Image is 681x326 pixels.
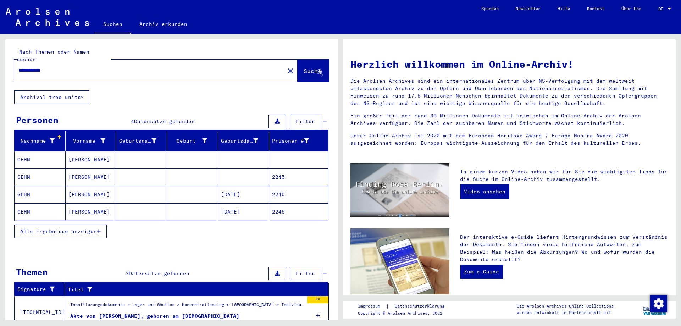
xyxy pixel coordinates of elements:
[16,266,48,278] div: Themen
[358,303,453,310] div: |
[296,118,315,125] span: Filter
[15,151,66,168] mat-cell: GEHM
[131,118,134,125] span: 4
[358,303,386,310] a: Impressum
[16,114,59,126] div: Personen
[129,270,189,277] span: Datensätze gefunden
[66,186,117,203] mat-cell: [PERSON_NAME]
[218,203,269,220] mat-cell: [DATE]
[68,284,320,295] div: Titel
[460,233,669,263] p: Der interaktive e-Guide liefert Hintergrundwissen zum Verständnis der Dokumente. Sie finden viele...
[304,67,321,74] span: Suche
[460,168,669,183] p: In einem kurzen Video haben wir für Sie die wichtigsten Tipps für die Suche im Online-Archiv zusa...
[460,184,509,199] a: Video ansehen
[272,137,309,145] div: Prisoner #
[15,186,66,203] mat-cell: GEHM
[66,131,117,151] mat-header-cell: Vorname
[126,270,129,277] span: 2
[119,135,167,147] div: Geburtsname
[6,8,89,26] img: Arolsen_neg.svg
[350,132,669,147] p: Unser Online-Archiv ist 2020 mit dem European Heritage Award / Europa Nostra Award 2020 ausgezeic...
[95,16,131,34] a: Suchen
[269,131,328,151] mat-header-cell: Prisoner #
[14,90,89,104] button: Archival tree units
[17,286,56,293] div: Signature
[15,168,66,186] mat-cell: GEHM
[460,265,503,279] a: Zum e-Guide
[350,228,449,294] img: eguide.jpg
[70,302,304,311] div: Inhaftierungsdokumente > Lager und Ghettos > Konzentrationslager [GEOGRAPHIC_DATA] > Individuelle...
[290,115,321,128] button: Filter
[68,286,311,293] div: Titel
[650,295,667,312] img: Zustimmung ändern
[119,137,156,145] div: Geburtsname
[17,49,89,62] mat-label: Nach Themen oder Namen suchen
[350,112,669,127] p: Ein großer Teil der rund 30 Millionen Dokumente ist inzwischen im Online-Archiv der Arolsen Archi...
[66,203,117,220] mat-cell: [PERSON_NAME]
[218,131,269,151] mat-header-cell: Geburtsdatum
[14,225,107,238] button: Alle Ergebnisse anzeigen
[116,131,167,151] mat-header-cell: Geburtsname
[17,135,65,147] div: Nachname
[358,310,453,316] p: Copyright © Arolsen Archives, 2021
[66,168,117,186] mat-cell: [PERSON_NAME]
[389,303,453,310] a: Datenschutzerklärung
[134,118,195,125] span: Datensätze gefunden
[68,135,116,147] div: Vorname
[517,303,614,309] p: Die Arolsen Archives Online-Collections
[68,137,106,145] div: Vorname
[290,267,321,280] button: Filter
[167,131,218,151] mat-header-cell: Geburt‏
[15,131,66,151] mat-header-cell: Nachname
[350,57,669,72] h1: Herzlich willkommen im Online-Archiv!
[658,6,666,11] span: DE
[307,296,328,303] div: 10
[170,137,207,145] div: Geburt‏
[15,203,66,220] mat-cell: GEHM
[17,137,55,145] div: Nachname
[272,135,320,147] div: Prisoner #
[298,60,329,82] button: Suche
[269,203,328,220] mat-cell: 2245
[66,151,117,168] mat-cell: [PERSON_NAME]
[350,77,669,107] p: Die Arolsen Archives sind ein internationales Zentrum über NS-Verfolgung mit dem weltweit umfasse...
[218,186,269,203] mat-cell: [DATE]
[269,186,328,203] mat-cell: 2245
[221,137,258,145] div: Geburtsdatum
[20,228,97,234] span: Alle Ergebnisse anzeigen
[221,135,269,147] div: Geburtsdatum
[283,63,298,78] button: Clear
[70,313,239,320] div: Akte von [PERSON_NAME], geboren am [DEMOGRAPHIC_DATA]
[350,163,449,217] img: video.jpg
[642,300,668,318] img: yv_logo.png
[17,284,65,295] div: Signature
[131,16,196,33] a: Archiv erkunden
[296,270,315,277] span: Filter
[269,168,328,186] mat-cell: 2245
[170,135,218,147] div: Geburt‏
[517,309,614,316] p: wurden entwickelt in Partnerschaft mit
[286,67,295,75] mat-icon: close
